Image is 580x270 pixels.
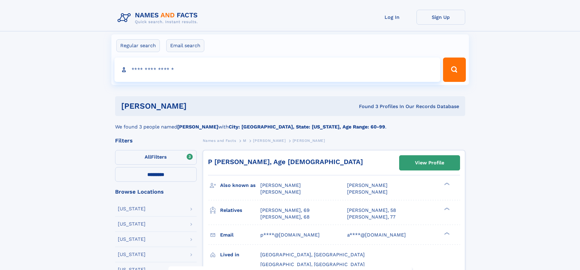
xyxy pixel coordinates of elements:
[443,182,450,186] div: ❯
[347,189,388,195] span: [PERSON_NAME]
[118,206,146,211] div: [US_STATE]
[145,154,151,160] span: All
[417,10,465,25] a: Sign Up
[220,230,260,240] h3: Email
[260,261,365,267] span: [GEOGRAPHIC_DATA], [GEOGRAPHIC_DATA]
[273,103,459,110] div: Found 3 Profiles In Our Records Database
[243,139,246,143] span: M
[229,124,385,130] b: City: [GEOGRAPHIC_DATA], State: [US_STATE], Age Range: 60-99
[115,116,465,131] div: We found 3 people named with .
[118,252,146,257] div: [US_STATE]
[118,237,146,242] div: [US_STATE]
[347,182,388,188] span: [PERSON_NAME]
[115,150,197,165] label: Filters
[260,214,310,220] a: [PERSON_NAME], 68
[116,39,160,52] label: Regular search
[443,207,450,211] div: ❯
[347,207,396,214] a: [PERSON_NAME], 58
[293,139,325,143] span: [PERSON_NAME]
[220,205,260,216] h3: Relatives
[118,222,146,226] div: [US_STATE]
[253,139,286,143] span: [PERSON_NAME]
[203,137,236,144] a: Names and Facts
[415,156,444,170] div: View Profile
[443,231,450,235] div: ❯
[166,39,204,52] label: Email search
[121,102,273,110] h1: [PERSON_NAME]
[115,138,197,143] div: Filters
[260,189,301,195] span: [PERSON_NAME]
[368,10,417,25] a: Log In
[243,137,246,144] a: M
[115,189,197,195] div: Browse Locations
[443,58,466,82] button: Search Button
[260,182,301,188] span: [PERSON_NAME]
[260,252,365,258] span: [GEOGRAPHIC_DATA], [GEOGRAPHIC_DATA]
[177,124,218,130] b: [PERSON_NAME]
[260,207,310,214] a: [PERSON_NAME], 69
[114,58,441,82] input: search input
[399,156,460,170] a: View Profile
[208,158,363,166] a: P [PERSON_NAME], Age [DEMOGRAPHIC_DATA]
[115,10,203,26] img: Logo Names and Facts
[220,250,260,260] h3: Lived in
[253,137,286,144] a: [PERSON_NAME]
[347,214,395,220] a: [PERSON_NAME], 77
[220,180,260,191] h3: Also known as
